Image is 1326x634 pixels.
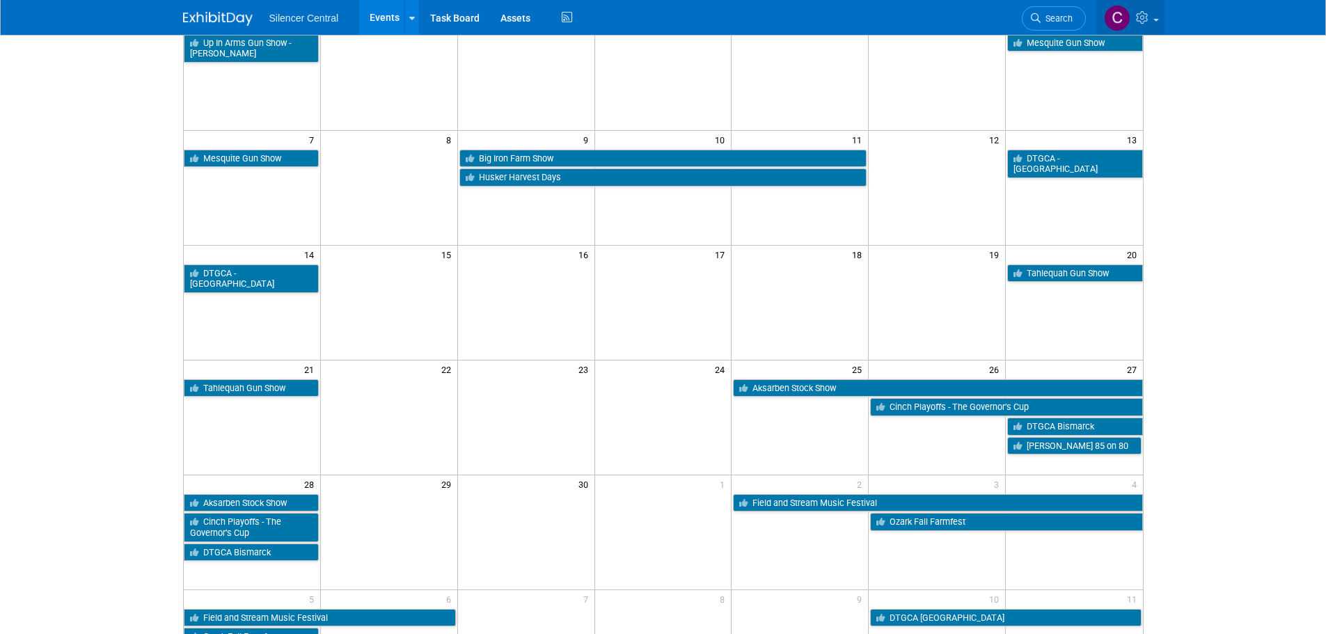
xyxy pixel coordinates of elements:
[988,360,1005,378] span: 26
[303,246,320,263] span: 14
[851,131,868,148] span: 11
[440,475,457,493] span: 29
[577,360,594,378] span: 23
[1130,475,1143,493] span: 4
[713,131,731,148] span: 10
[1041,13,1073,24] span: Search
[184,264,319,293] a: DTGCA - [GEOGRAPHIC_DATA]
[184,544,319,562] a: DTGCA Bismarck
[713,360,731,378] span: 24
[445,131,457,148] span: 8
[303,360,320,378] span: 21
[733,494,1142,512] a: Field and Stream Music Festival
[1104,5,1130,31] img: Cade Cox
[851,360,868,378] span: 25
[184,150,319,168] a: Mesquite Gun Show
[308,131,320,148] span: 7
[440,246,457,263] span: 15
[269,13,339,24] span: Silencer Central
[855,590,868,608] span: 9
[303,475,320,493] span: 28
[1007,150,1142,178] a: DTGCA - [GEOGRAPHIC_DATA]
[851,246,868,263] span: 18
[993,475,1005,493] span: 3
[1126,360,1143,378] span: 27
[718,475,731,493] span: 1
[184,34,319,63] a: Up In Arms Gun Show - [PERSON_NAME]
[988,131,1005,148] span: 12
[718,590,731,608] span: 8
[1126,246,1143,263] span: 20
[577,246,594,263] span: 16
[445,590,457,608] span: 6
[459,150,867,168] a: Big Iron Farm Show
[1007,437,1141,455] a: [PERSON_NAME] 85 on 80
[184,379,319,397] a: Tahlequah Gun Show
[1022,6,1086,31] a: Search
[733,379,1142,397] a: Aksarben Stock Show
[1007,34,1142,52] a: Mesquite Gun Show
[184,513,319,541] a: Cinch Playoffs - The Governor’s Cup
[870,513,1142,531] a: Ozark Fall Farmfest
[1126,590,1143,608] span: 11
[459,168,867,187] a: Husker Harvest Days
[713,246,731,263] span: 17
[988,246,1005,263] span: 19
[1007,418,1142,436] a: DTGCA Bismarck
[183,12,253,26] img: ExhibitDay
[855,475,868,493] span: 2
[582,131,594,148] span: 9
[184,494,319,512] a: Aksarben Stock Show
[870,398,1142,416] a: Cinch Playoffs - The Governor’s Cup
[184,609,456,627] a: Field and Stream Music Festival
[1007,264,1142,283] a: Tahlequah Gun Show
[582,590,594,608] span: 7
[870,609,1141,627] a: DTGCA [GEOGRAPHIC_DATA]
[577,475,594,493] span: 30
[988,590,1005,608] span: 10
[1126,131,1143,148] span: 13
[308,590,320,608] span: 5
[440,360,457,378] span: 22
